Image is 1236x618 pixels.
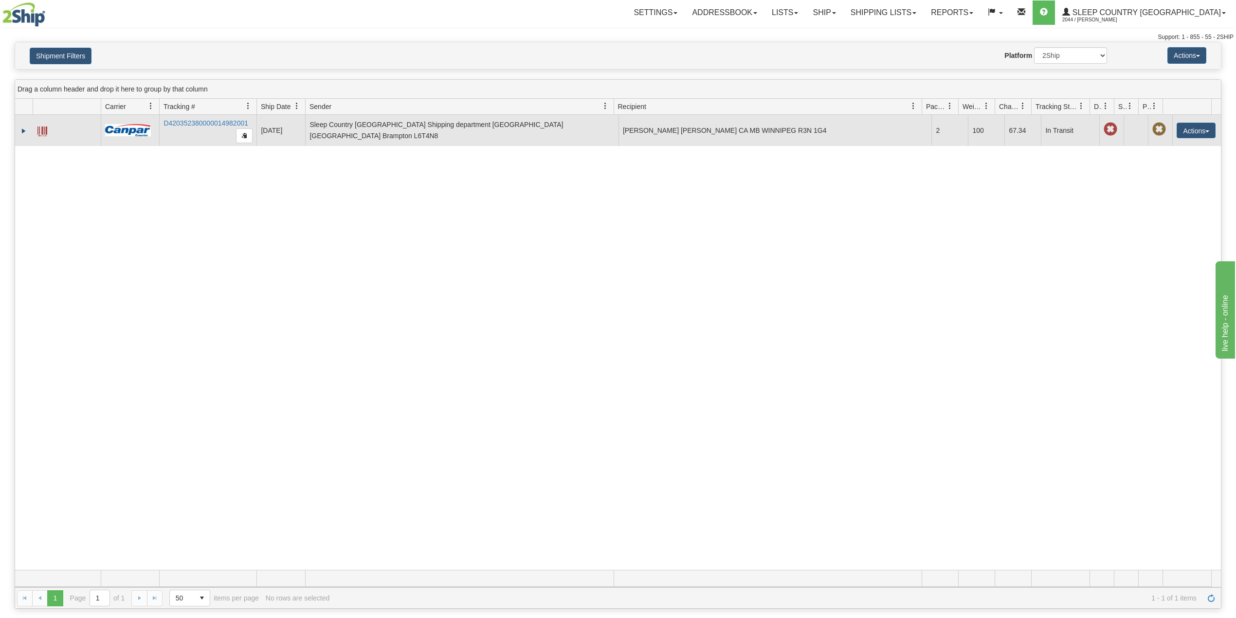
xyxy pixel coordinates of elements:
a: Packages filter column settings [942,98,958,114]
div: grid grouping header [15,80,1221,99]
span: Delivery Status [1094,102,1102,111]
a: Refresh [1203,590,1219,606]
span: Tracking # [164,102,195,111]
img: logo2044.jpg [2,2,45,27]
span: Pickup Not Assigned [1152,123,1166,136]
a: Recipient filter column settings [905,98,922,114]
td: 2 [931,115,968,146]
a: Charge filter column settings [1015,98,1031,114]
a: Ship [805,0,843,25]
a: Shipping lists [843,0,924,25]
button: Actions [1167,47,1206,64]
span: Tracking Status [1036,102,1078,111]
a: Weight filter column settings [978,98,995,114]
a: Sleep Country [GEOGRAPHIC_DATA] 2044 / [PERSON_NAME] [1055,0,1233,25]
a: Ship Date filter column settings [289,98,305,114]
span: Charge [999,102,1019,111]
a: Addressbook [685,0,764,25]
span: 50 [176,593,188,603]
a: Tracking Status filter column settings [1073,98,1090,114]
a: Sender filter column settings [597,98,614,114]
td: [DATE] [256,115,305,146]
a: D420352380000014982001 [164,119,248,127]
a: Shipment Issues filter column settings [1122,98,1138,114]
span: items per page [169,590,259,606]
span: select [194,590,210,606]
span: Recipient [618,102,646,111]
span: 2044 / [PERSON_NAME] [1062,15,1135,25]
div: Support: 1 - 855 - 55 - 2SHIP [2,33,1234,41]
span: Page sizes drop down [169,590,210,606]
input: Page 1 [90,590,109,606]
td: Sleep Country [GEOGRAPHIC_DATA] Shipping department [GEOGRAPHIC_DATA] [GEOGRAPHIC_DATA] Brampton ... [305,115,618,146]
span: Weight [963,102,983,111]
button: Copy to clipboard [236,128,253,143]
span: Shipment Issues [1118,102,1127,111]
td: 100 [968,115,1004,146]
td: In Transit [1041,115,1099,146]
span: Sender [309,102,331,111]
span: 1 - 1 of 1 items [336,594,1197,602]
span: Carrier [105,102,126,111]
span: Pickup Status [1143,102,1151,111]
td: 67.34 [1004,115,1041,146]
a: Delivery Status filter column settings [1097,98,1114,114]
label: Platform [1004,51,1032,60]
a: Lists [764,0,805,25]
button: Shipment Filters [30,48,91,64]
a: Settings [626,0,685,25]
a: Pickup Status filter column settings [1146,98,1163,114]
div: No rows are selected [266,594,330,602]
iframe: chat widget [1214,259,1235,359]
span: Page of 1 [70,590,125,606]
div: live help - online [7,6,90,18]
span: Ship Date [261,102,291,111]
span: Late [1104,123,1117,136]
img: 14 - Canpar [105,124,151,136]
a: Label [37,122,47,138]
a: Tracking # filter column settings [240,98,256,114]
span: Packages [926,102,946,111]
span: Sleep Country [GEOGRAPHIC_DATA] [1070,8,1221,17]
button: Actions [1177,123,1216,138]
a: Expand [19,126,29,136]
td: [PERSON_NAME] [PERSON_NAME] CA MB WINNIPEG R3N 1G4 [618,115,932,146]
span: Page 1 [47,590,63,606]
a: Reports [924,0,981,25]
a: Carrier filter column settings [143,98,159,114]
